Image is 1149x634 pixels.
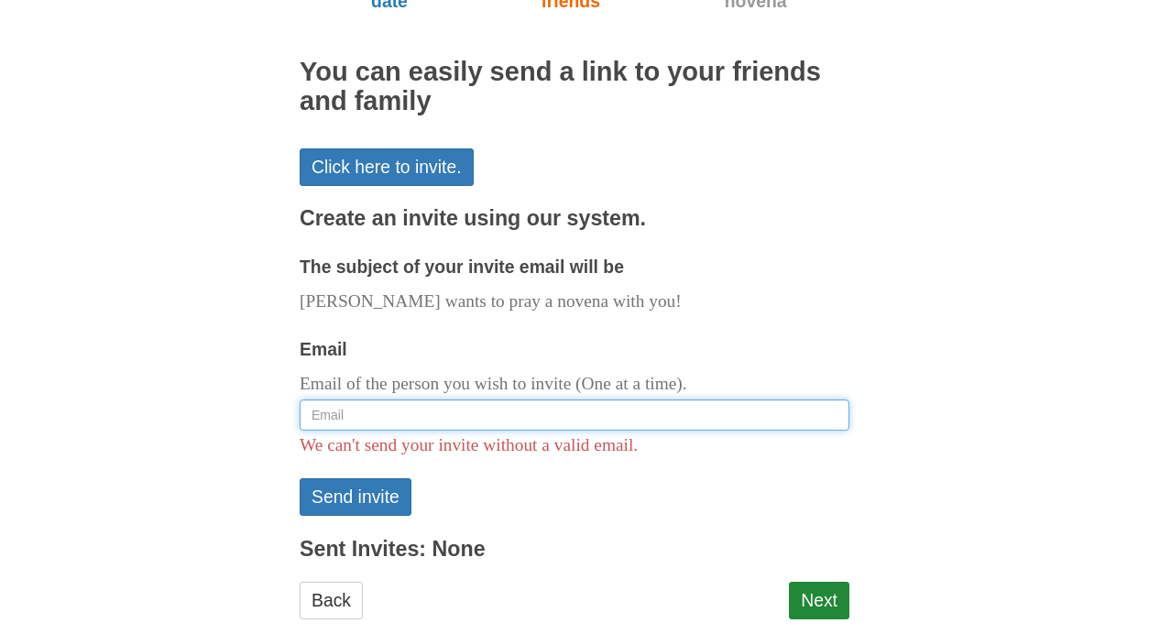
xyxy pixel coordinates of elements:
[300,538,849,562] h3: Sent Invites: None
[300,369,849,399] p: Email of the person you wish to invite (One at a time).
[300,148,474,186] a: Click here to invite.
[300,252,624,282] label: The subject of your invite email will be
[300,435,638,454] span: We can't send your invite without a valid email.
[300,399,849,431] input: Email
[300,207,849,231] h3: Create an invite using our system.
[300,58,849,116] h2: You can easily send a link to your friends and family
[300,334,347,365] label: Email
[789,582,849,619] a: Next
[300,287,849,317] p: [PERSON_NAME] wants to pray a novena with you!
[300,582,363,619] a: Back
[300,478,411,516] button: Send invite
